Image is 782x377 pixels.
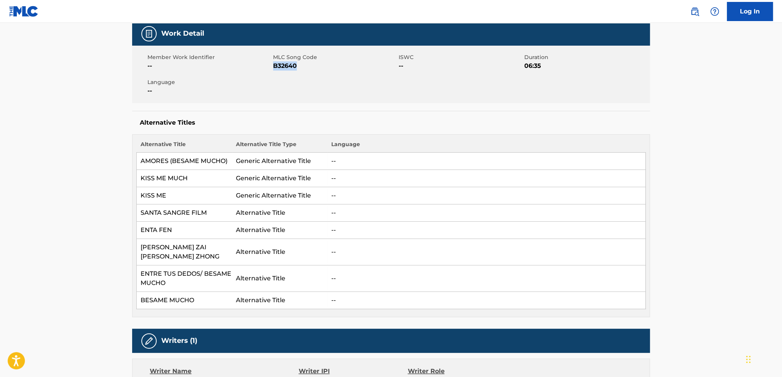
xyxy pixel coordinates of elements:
td: -- [327,187,646,204]
td: KISS ME [137,187,232,204]
td: Generic Alternative Title [232,153,327,170]
span: Language [147,78,271,86]
div: Writer Name [150,367,299,376]
h5: Work Detail [161,29,204,38]
td: [PERSON_NAME] ZAI [PERSON_NAME] ZHONG [137,239,232,265]
td: Generic Alternative Title [232,187,327,204]
span: Duration [524,53,648,61]
td: Alternative Title [232,239,327,265]
td: -- [327,239,646,265]
span: ISWC [399,53,522,61]
td: SANTA SANGRE FILM [137,204,232,222]
td: -- [327,204,646,222]
td: Alternative Title [232,222,327,239]
div: Help [707,4,722,19]
iframe: Chat Widget [744,340,782,377]
td: -- [327,265,646,292]
img: MLC Logo [9,6,39,17]
td: -- [327,170,646,187]
td: BESAME MUCHO [137,292,232,309]
a: Public Search [687,4,702,19]
img: Writers [144,336,154,346]
td: -- [327,222,646,239]
div: Writer Role [407,367,507,376]
th: Alternative Title [137,140,232,153]
th: Alternative Title Type [232,140,327,153]
span: -- [147,61,271,71]
span: -- [147,86,271,95]
div: Drag [746,348,751,371]
span: 06:35 [524,61,648,71]
td: Alternative Title [232,265,327,292]
td: KISS ME MUCH [137,170,232,187]
div: Writer IPI [299,367,408,376]
td: AMORES (BESAME MUCHO) [137,153,232,170]
td: Alternative Title [232,204,327,222]
img: search [690,7,699,16]
td: Generic Alternative Title [232,170,327,187]
a: Log In [727,2,773,21]
span: B32640 [273,61,397,71]
span: MLC Song Code [273,53,397,61]
td: Alternative Title [232,292,327,309]
h5: Writers (1) [161,336,197,345]
th: Language [327,140,646,153]
img: Work Detail [144,29,154,38]
td: -- [327,153,646,170]
h5: Alternative Titles [140,119,642,127]
td: -- [327,292,646,309]
td: ENTA FEN [137,222,232,239]
span: Member Work Identifier [147,53,271,61]
td: ENTRE TUS DEDOS/ BESAME MUCHO [137,265,232,292]
img: help [710,7,719,16]
span: -- [399,61,522,71]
